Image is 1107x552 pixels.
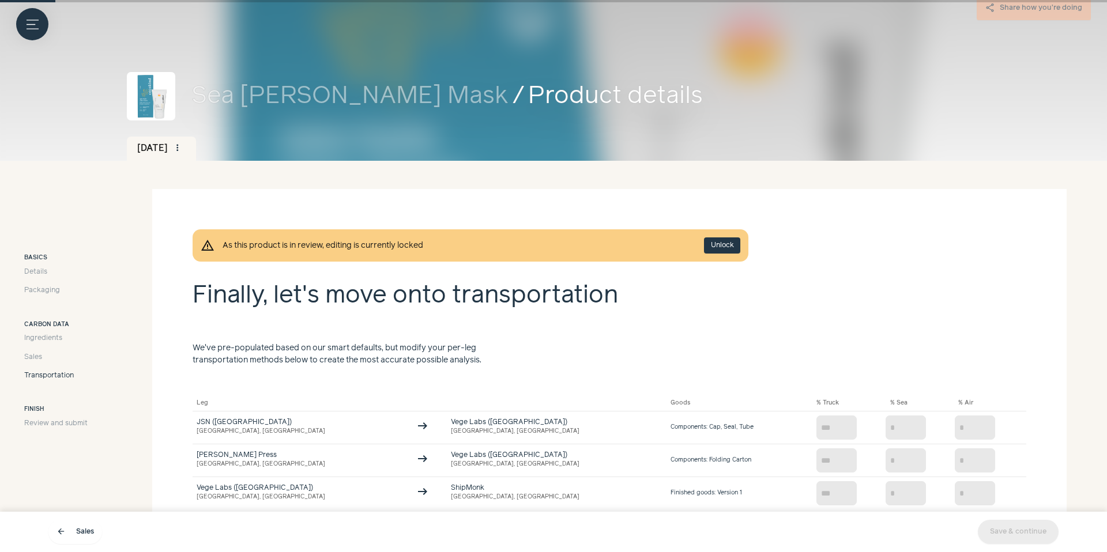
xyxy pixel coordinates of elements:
[24,285,60,296] span: Packaging
[24,320,88,330] h3: Carbon data
[24,285,88,296] a: Packaging
[223,240,696,252] span: As this product is in review, editing is currently locked
[451,419,662,426] div: Vege Labs ([GEOGRAPHIC_DATA])
[416,485,430,498] span: arrow_right_alt
[816,399,888,407] div: % Truck
[451,452,662,459] div: Vege Labs ([GEOGRAPHIC_DATA])
[667,411,813,444] td: Components: Cap, Seal, Tube
[193,278,1026,338] h2: Finally, let's move onto transportation
[127,72,175,120] img: Sea Kale Clay Mask
[197,452,408,459] div: [PERSON_NAME] Press
[451,461,579,467] span: [GEOGRAPHIC_DATA], [GEOGRAPHIC_DATA]
[24,254,88,263] h3: Basics
[667,395,813,411] th: Goods
[197,419,408,426] div: JSN ([GEOGRAPHIC_DATA])
[172,143,183,153] span: more_vert
[451,494,579,500] span: [GEOGRAPHIC_DATA], [GEOGRAPHIC_DATA]
[667,477,813,510] td: Finished goods: Version 1
[197,494,325,500] span: [GEOGRAPHIC_DATA], [GEOGRAPHIC_DATA]
[197,461,325,467] span: [GEOGRAPHIC_DATA], [GEOGRAPHIC_DATA]
[193,395,667,411] th: Leg
[24,267,88,277] a: Details
[57,527,66,536] span: arrow_back
[24,370,88,381] a: Transportation
[24,352,42,362] span: Sales
[24,333,62,343] span: Ingredients
[127,137,196,161] div: [DATE]
[193,342,530,391] div: We've pre-populated based on our smart defaults, but modify your per-leg transportation methods b...
[451,485,662,491] div: ShipMonk
[528,78,980,115] span: Product details
[451,428,579,434] span: [GEOGRAPHIC_DATA], [GEOGRAPHIC_DATA]
[416,452,430,466] span: arrow_right_alt
[197,485,408,491] div: Vege Labs ([GEOGRAPHIC_DATA])
[170,140,186,156] button: more_vert
[24,267,47,277] span: Details
[191,78,509,115] a: Sea [PERSON_NAME] Mask
[667,444,813,477] td: Components: Folding Carton
[24,333,88,343] a: Ingredients
[24,405,88,414] h3: Finish
[416,419,430,433] span: arrow_right_alt
[48,520,102,544] a: arrow_back Sales
[24,370,74,381] span: Transportation
[704,237,740,254] button: Unlock
[197,428,325,434] span: [GEOGRAPHIC_DATA], [GEOGRAPHIC_DATA]
[890,399,957,407] div: % Sea
[513,78,524,115] span: /
[24,352,88,362] a: Sales
[201,239,214,252] span: warning
[958,399,1022,407] div: % Air
[24,418,88,429] a: Review and submit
